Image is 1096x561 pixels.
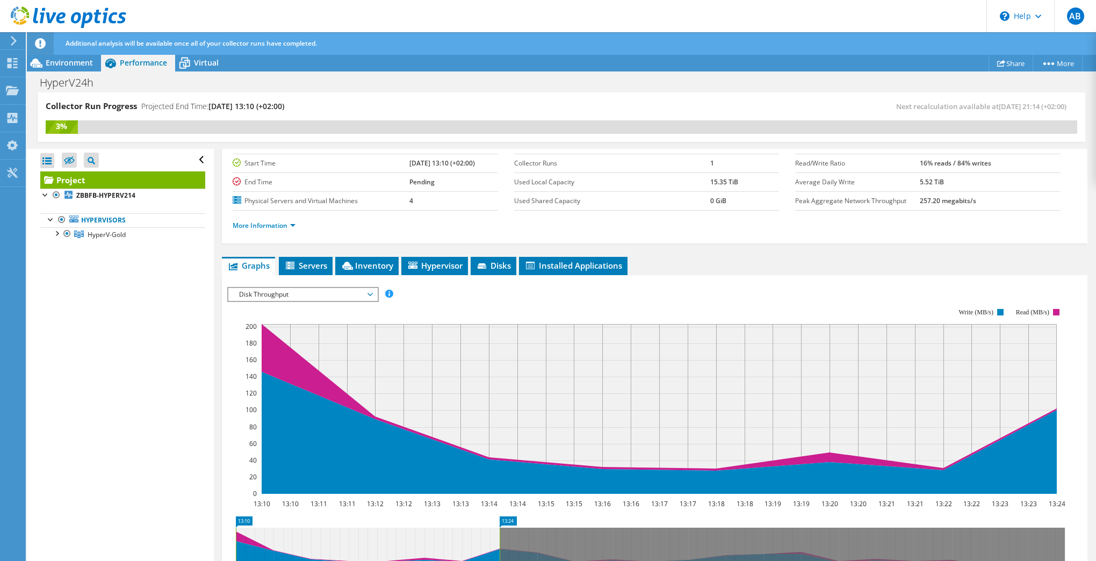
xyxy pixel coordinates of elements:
[680,499,696,508] text: 13:17
[339,499,356,508] text: 13:11
[710,159,714,168] b: 1
[246,372,257,381] text: 140
[253,489,257,498] text: 0
[40,189,205,203] a: ZBBFB-HYPERV214
[795,196,920,206] label: Peak Aggregate Network Throughput
[793,499,810,508] text: 13:19
[538,499,554,508] text: 13:15
[311,499,327,508] text: 13:11
[907,499,924,508] text: 13:21
[710,177,738,186] b: 15.35 TiB
[409,196,413,205] b: 4
[795,158,920,169] label: Read/Write Ratio
[524,260,622,271] span: Installed Applications
[509,499,526,508] text: 13:14
[249,439,257,448] text: 60
[1016,308,1049,316] text: Read (MB/s)
[233,177,409,188] label: End Time
[566,499,582,508] text: 13:15
[227,260,270,271] span: Graphs
[920,177,944,186] b: 5.52 TiB
[407,260,463,271] span: Hypervisor
[88,230,126,239] span: HyperV-Gold
[233,221,295,230] a: More Information
[1000,11,1010,21] svg: \n
[282,499,299,508] text: 13:10
[246,405,257,414] text: 100
[141,100,284,112] h4: Projected End Time:
[249,456,257,465] text: 40
[920,159,991,168] b: 16% reads / 84% writes
[40,227,205,241] a: HyperV-Gold
[233,158,409,169] label: Start Time
[395,499,412,508] text: 13:12
[249,422,257,431] text: 80
[992,499,1008,508] text: 13:23
[424,499,441,508] text: 13:13
[935,499,952,508] text: 13:22
[246,389,257,398] text: 120
[708,499,725,508] text: 13:18
[765,499,781,508] text: 13:19
[1049,499,1065,508] text: 13:24
[989,55,1033,71] a: Share
[514,177,710,188] label: Used Local Capacity
[246,339,257,348] text: 180
[233,196,409,206] label: Physical Servers and Virtual Machines
[651,499,668,508] text: 13:17
[208,101,284,111] span: [DATE] 13:10 (+02:00)
[821,499,838,508] text: 13:20
[850,499,867,508] text: 13:20
[409,177,435,186] b: Pending
[40,171,205,189] a: Project
[623,499,639,508] text: 13:16
[795,177,920,188] label: Average Daily Write
[249,472,257,481] text: 20
[46,57,93,68] span: Environment
[594,499,611,508] text: 13:16
[452,499,469,508] text: 13:13
[878,499,895,508] text: 13:21
[1033,55,1083,71] a: More
[514,158,710,169] label: Collector Runs
[35,77,110,89] h1: HyperV24h
[284,260,327,271] span: Servers
[341,260,393,271] span: Inventory
[1067,8,1084,25] span: AB
[1020,499,1037,508] text: 13:23
[120,57,167,68] span: Performance
[246,355,257,364] text: 160
[963,499,980,508] text: 13:22
[46,120,78,132] div: 3%
[66,39,317,48] span: Additional analysis will be available once all of your collector runs have completed.
[481,499,497,508] text: 13:14
[254,499,270,508] text: 13:10
[710,196,726,205] b: 0 GiB
[409,159,475,168] b: [DATE] 13:10 (+02:00)
[76,191,135,200] b: ZBBFB-HYPERV214
[959,308,994,316] text: Write (MB/s)
[737,499,753,508] text: 13:18
[514,196,710,206] label: Used Shared Capacity
[896,102,1072,111] span: Next recalculation available at
[920,196,976,205] b: 257.20 megabits/s
[246,322,257,331] text: 200
[367,499,384,508] text: 13:12
[40,213,205,227] a: Hypervisors
[476,260,511,271] span: Disks
[194,57,219,68] span: Virtual
[234,288,372,301] span: Disk Throughput
[999,102,1066,111] span: [DATE] 21:14 (+02:00)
